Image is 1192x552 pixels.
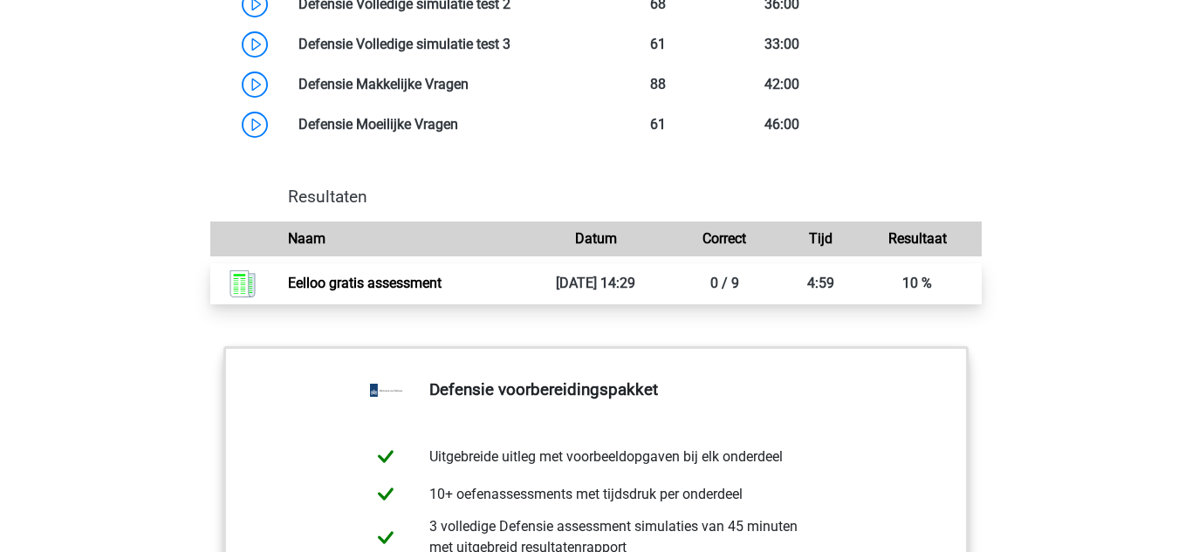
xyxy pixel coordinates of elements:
[661,228,789,249] div: Correct
[275,228,532,249] div: Naam
[285,114,596,135] div: Defensie Moeilijke Vragen
[288,275,442,291] a: Eelloo gratis assessment
[288,187,969,207] h4: Resultaten
[531,228,660,249] div: Datum
[285,74,596,95] div: Defensie Makkelijke Vragen
[789,228,853,249] div: Tijd
[853,228,982,249] div: Resultaat
[285,34,596,55] div: Defensie Volledige simulatie test 3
